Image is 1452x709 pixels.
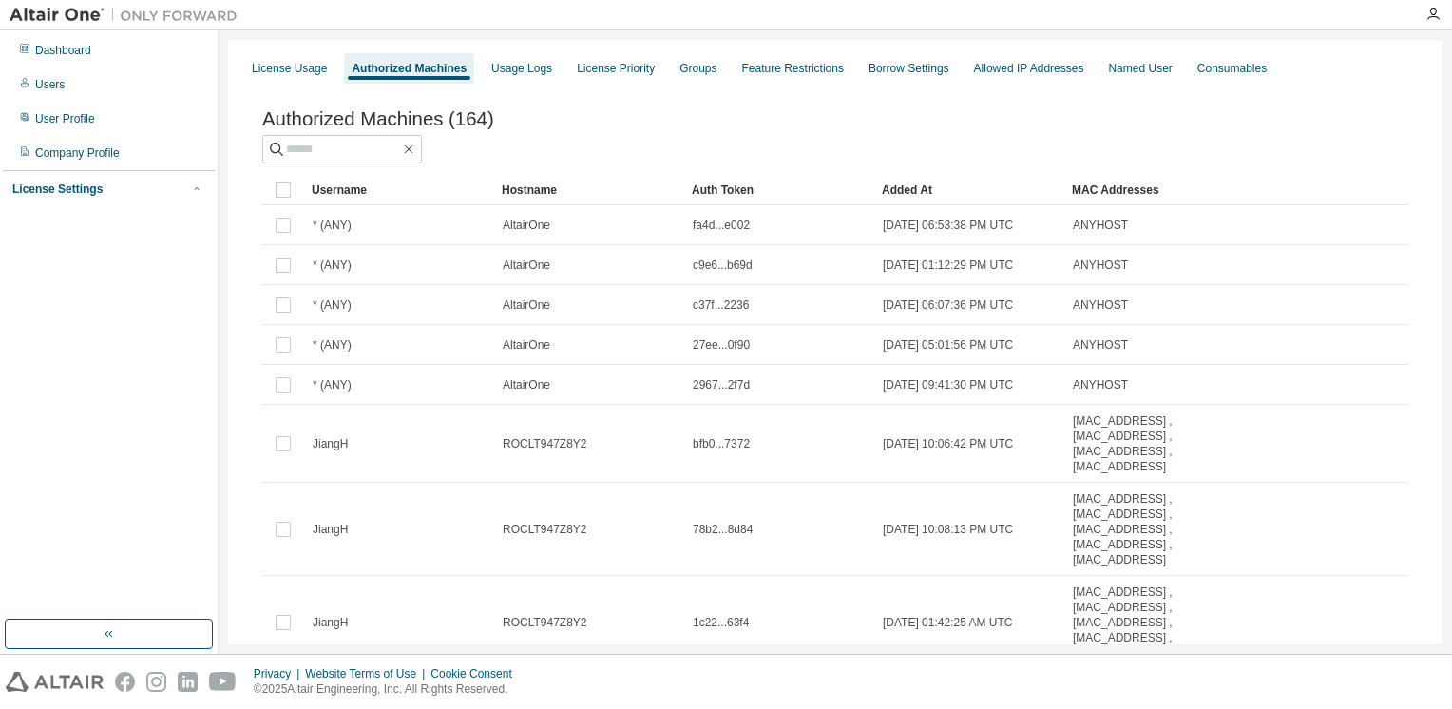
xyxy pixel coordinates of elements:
[742,61,844,76] div: Feature Restrictions
[974,61,1084,76] div: Allowed IP Addresses
[503,218,550,233] span: AltairOne
[313,337,352,353] span: * (ANY)
[503,377,550,393] span: AltairOne
[503,436,586,451] span: ROCLT947Z8Y2
[883,337,1013,353] span: [DATE] 05:01:56 PM UTC
[35,111,95,126] div: User Profile
[209,672,237,692] img: youtube.svg
[146,672,166,692] img: instagram.svg
[252,61,327,76] div: License Usage
[503,297,550,313] span: AltairOne
[1108,61,1172,76] div: Named User
[305,666,430,681] div: Website Terms of Use
[6,672,104,692] img: altair_logo.svg
[693,615,749,630] span: 1c22...63f4
[35,77,65,92] div: Users
[1073,491,1198,567] span: [MAC_ADDRESS] , [MAC_ADDRESS] , [MAC_ADDRESS] , [MAC_ADDRESS] , [MAC_ADDRESS]
[1073,337,1128,353] span: ANYHOST
[692,175,867,205] div: Auth Token
[1073,413,1198,474] span: [MAC_ADDRESS] , [MAC_ADDRESS] , [MAC_ADDRESS] , [MAC_ADDRESS]
[313,615,348,630] span: JiangH
[693,337,750,353] span: 27ee...0f90
[693,258,753,273] span: c9e6...b69d
[178,672,198,692] img: linkedin.svg
[430,666,523,681] div: Cookie Consent
[679,61,716,76] div: Groups
[883,615,1013,630] span: [DATE] 01:42:25 AM UTC
[1073,218,1128,233] span: ANYHOST
[1073,258,1128,273] span: ANYHOST
[35,145,120,161] div: Company Profile
[313,377,352,393] span: * (ANY)
[313,522,348,537] span: JiangH
[254,666,305,681] div: Privacy
[693,218,750,233] span: fa4d...e002
[312,175,487,205] div: Username
[313,436,348,451] span: JiangH
[115,672,135,692] img: facebook.svg
[882,175,1057,205] div: Added At
[502,175,677,205] div: Hostname
[1073,297,1128,313] span: ANYHOST
[883,377,1013,393] span: [DATE] 09:41:30 PM UTC
[883,522,1013,537] span: [DATE] 10:08:13 PM UTC
[313,218,352,233] span: * (ANY)
[693,436,750,451] span: bfb0...7372
[313,297,352,313] span: * (ANY)
[577,61,655,76] div: License Priority
[1197,61,1267,76] div: Consumables
[503,258,550,273] span: AltairOne
[12,182,103,197] div: License Settings
[869,61,949,76] div: Borrow Settings
[10,6,247,25] img: Altair One
[1073,584,1198,661] span: [MAC_ADDRESS] , [MAC_ADDRESS] , [MAC_ADDRESS] , [MAC_ADDRESS] , [MAC_ADDRESS]
[491,61,552,76] div: Usage Logs
[883,297,1013,313] span: [DATE] 06:07:36 PM UTC
[254,681,524,698] p: © 2025 Altair Engineering, Inc. All Rights Reserved.
[1073,377,1128,393] span: ANYHOST
[503,337,550,353] span: AltairOne
[883,436,1013,451] span: [DATE] 10:06:42 PM UTC
[693,377,750,393] span: 2967...2f7d
[693,522,753,537] span: 78b2...8d84
[313,258,352,273] span: * (ANY)
[1072,175,1199,205] div: MAC Addresses
[503,615,586,630] span: ROCLT947Z8Y2
[883,258,1013,273] span: [DATE] 01:12:29 PM UTC
[35,43,91,58] div: Dashboard
[693,297,749,313] span: c37f...2236
[352,61,467,76] div: Authorized Machines
[883,218,1013,233] span: [DATE] 06:53:38 PM UTC
[503,522,586,537] span: ROCLT947Z8Y2
[262,108,494,130] span: Authorized Machines (164)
